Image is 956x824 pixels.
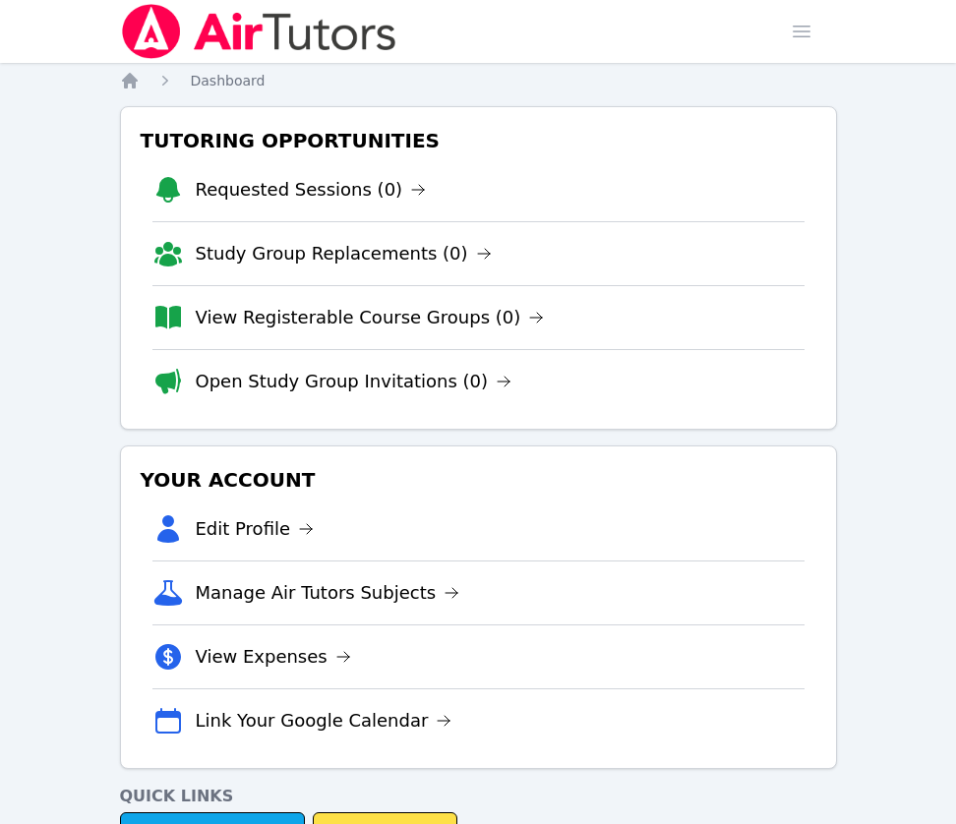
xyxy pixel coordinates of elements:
span: Dashboard [191,73,266,88]
a: Edit Profile [196,515,315,543]
a: Dashboard [191,71,266,90]
a: View Expenses [196,643,351,671]
h3: Tutoring Opportunities [137,123,820,158]
a: Requested Sessions (0) [196,176,427,204]
a: Study Group Replacements (0) [196,240,492,267]
img: Air Tutors [120,4,398,59]
a: View Registerable Course Groups (0) [196,304,545,331]
a: Link Your Google Calendar [196,707,452,735]
h3: Your Account [137,462,820,498]
a: Manage Air Tutors Subjects [196,579,460,607]
a: Open Study Group Invitations (0) [196,368,512,395]
nav: Breadcrumb [120,71,837,90]
h4: Quick Links [120,785,837,808]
